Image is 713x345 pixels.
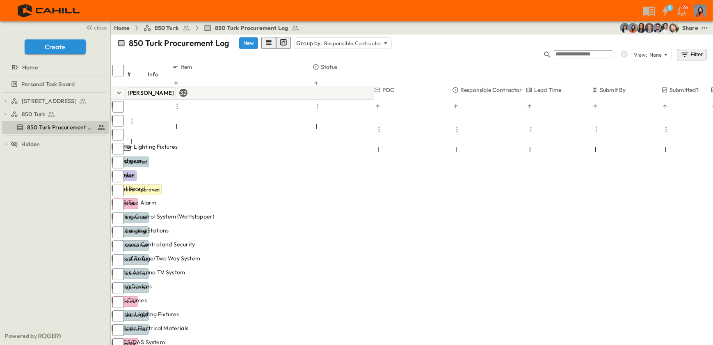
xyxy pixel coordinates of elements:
a: [STREET_ADDRESS] [11,95,107,107]
div: Info [148,63,172,86]
button: kanban view [276,37,291,49]
a: 850 Turk Procurement Log [2,122,107,133]
p: 26 [683,4,688,11]
img: Kim Bowen (kbowen@cahill-sf.com) [636,23,646,33]
input: Select row [112,185,124,196]
h6: 5 [668,5,671,11]
a: 850 Turk [11,108,107,120]
span: 850 Turk [155,24,179,32]
p: None [649,51,662,59]
input: Select row [112,115,124,126]
img: Profile Picture [694,5,706,17]
img: Daniel Esposito (desposito@cahill-sf.com) [669,23,679,33]
span: Switchgear [112,156,143,165]
button: Sort [172,80,180,87]
span: Wiring Devices [112,282,152,290]
input: Select row [112,269,124,280]
span: 850 Turk Procurement Log [27,123,94,131]
input: Select row [112,199,124,210]
a: 850 Turk Procurement Log [203,24,299,32]
span: [STREET_ADDRESS] [22,97,77,105]
div: [STREET_ADDRESS]test [2,94,109,108]
nav: breadcrumbs [114,24,304,32]
input: Select row [112,129,124,140]
img: Stephanie McNeill (smcneill@cahill-sf.com) [628,23,638,33]
span: Hidden [21,140,40,148]
button: Sort [313,80,320,87]
div: table view [261,37,291,49]
p: View: [634,51,648,59]
a: Home [2,62,107,73]
span: Home [22,63,38,71]
span: EV Charging Stations [112,226,169,235]
img: Cindy De Leon (cdeleon@cahill-sf.com) [620,23,630,33]
input: Select row [112,241,124,252]
input: Select row [112,310,124,322]
button: close [82,21,109,33]
input: Select row [112,143,124,154]
span: Interior Lighting Fixtures [112,143,178,151]
span: [PERSON_NAME] [128,89,174,97]
img: Casey Kasten (ckasten@cahill-sf.com) [653,23,663,33]
span: Exterior Lighting Fixtures [112,310,179,318]
div: Share [682,24,698,32]
button: Create [25,39,86,54]
button: Filter [677,49,706,60]
input: Select row [112,101,124,113]
input: Select row [112,255,124,266]
button: New [239,37,258,49]
a: Home [114,24,130,32]
p: 850 Turk Procurement Log [129,37,229,49]
span: Master Antenna TV System [112,268,185,276]
span: Door Chimes [112,296,147,304]
div: Filter [680,50,703,59]
button: 5 [657,3,674,18]
span: close [94,23,107,32]
img: 4f72bfc4efa7236828875bac24094a5ddb05241e32d018417354e964050affa1.png [10,2,89,19]
span: Panel Board [112,184,145,193]
img: Kyle Baltes (kbaltes@cahill-sf.com) [661,23,671,33]
div: # [127,63,148,86]
input: Select row [112,324,124,336]
p: Group by: [296,39,322,47]
div: Personal Task Boardtest [2,78,109,91]
a: 850 Turk [143,24,190,32]
input: Select row [112,157,124,168]
input: Select all rows [112,65,124,76]
input: Select row [112,213,124,224]
span: LV Access Control and Security [112,240,195,248]
span: Area of Refuge/Two Way System [112,254,200,262]
img: Jared Salin (jsalin@cahill-sf.com) [644,23,654,33]
a: Personal Task Board [2,78,107,90]
p: Responsible Contractor [324,39,382,47]
span: FACP/Fire Alarm [112,198,157,207]
span: Personal Task Board [21,80,75,88]
input: Select row [112,283,124,294]
input: Select row [112,171,124,182]
div: 850 Turktest [2,108,109,121]
div: 32 [179,89,187,97]
input: Select row [112,227,124,238]
div: 850 Turk Procurement Logtest [2,121,109,134]
span: 850 Turk [22,110,45,118]
input: Select row [112,297,124,308]
p: Status [321,63,337,71]
span: 850 Turk Procurement Log [215,24,288,32]
span: UG Basic Electrical Materials [112,324,188,332]
button: test [700,23,710,33]
span: Lighting Control System (Wattstopper) [112,212,214,221]
button: row view [261,37,276,49]
p: Item [181,63,192,71]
